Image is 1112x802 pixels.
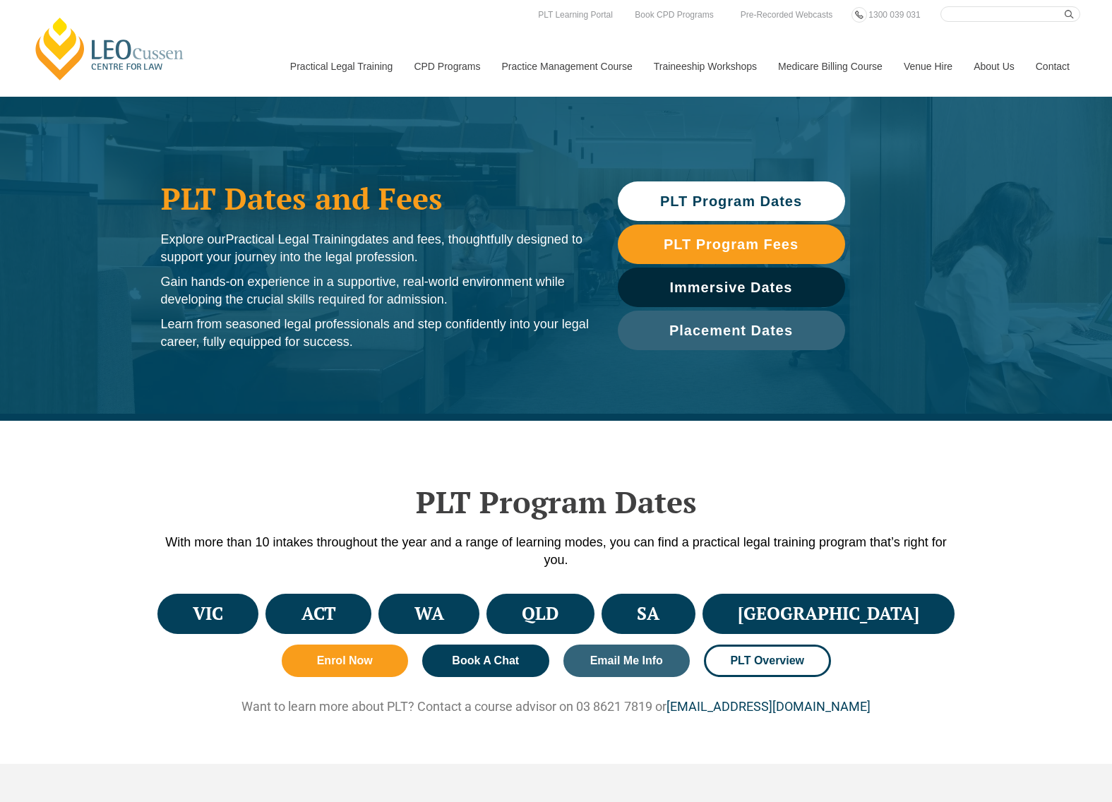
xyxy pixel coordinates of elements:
[317,655,373,666] span: Enrol Now
[403,36,491,97] a: CPD Programs
[563,645,690,677] a: Email Me Info
[161,273,590,309] p: Gain hands-on experience in a supportive, real-world environment while developing the crucial ski...
[704,645,831,677] a: PLT Overview
[767,36,893,97] a: Medicare Billing Course
[618,181,845,221] a: PLT Program Dates
[161,231,590,266] p: Explore our dates and fees, thoughtfully designed to support your journey into the legal profession.
[670,280,793,294] span: Immersive Dates
[32,16,188,82] a: [PERSON_NAME] Centre for Law
[738,602,919,626] h4: [GEOGRAPHIC_DATA]
[865,7,923,23] a: 1300 039 031
[618,268,845,307] a: Immersive Dates
[643,36,767,97] a: Traineeship Workshops
[301,602,336,626] h4: ACT
[637,602,659,626] h4: SA
[280,36,404,97] a: Practical Legal Training
[491,36,643,97] a: Practice Management Course
[737,7,837,23] a: Pre-Recorded Webcasts
[414,602,444,626] h4: WA
[664,237,799,251] span: PLT Program Fees
[669,323,793,337] span: Placement Dates
[226,232,358,246] span: Practical Legal Training
[154,534,959,569] p: With more than 10 intakes throughout the year and a range of learning modes, you can find a pract...
[161,181,590,216] h1: PLT Dates and Fees
[618,311,845,350] a: Placement Dates
[154,698,959,714] p: Want to learn more about PLT? Contact a course advisor on 03 8621 7819 or
[452,655,519,666] span: Book A Chat
[534,7,616,23] a: PLT Learning Portal
[631,7,717,23] a: Book CPD Programs
[154,484,959,520] h2: PLT Program Dates
[660,194,802,208] span: PLT Program Dates
[193,602,223,626] h4: VIC
[893,36,963,97] a: Venue Hire
[730,655,804,666] span: PLT Overview
[590,655,663,666] span: Email Me Info
[522,602,558,626] h4: QLD
[282,645,409,677] a: Enrol Now
[161,316,590,351] p: Learn from seasoned legal professionals and step confidently into your legal career, fully equipp...
[1025,36,1080,97] a: Contact
[963,36,1025,97] a: About Us
[666,699,871,714] a: [EMAIL_ADDRESS][DOMAIN_NAME]
[868,10,920,20] span: 1300 039 031
[618,225,845,264] a: PLT Program Fees
[422,645,549,677] a: Book A Chat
